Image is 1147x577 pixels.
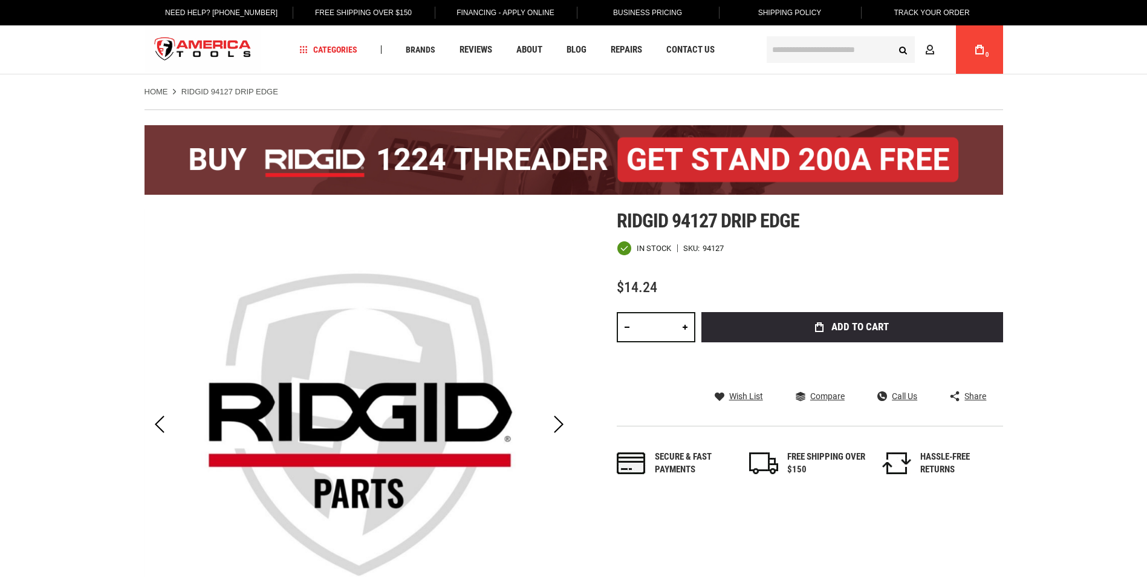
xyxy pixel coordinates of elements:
span: Ridgid 94127 drip edge [617,209,800,232]
button: Add to Cart [701,312,1003,342]
a: Contact Us [661,42,720,58]
span: About [516,45,542,54]
span: Wish List [729,392,763,400]
strong: SKU [683,244,703,252]
div: FREE SHIPPING OVER $150 [787,451,866,477]
img: shipping [749,452,778,474]
span: Compare [810,392,845,400]
span: Contact Us [666,45,715,54]
span: Add to Cart [831,322,889,332]
span: Repairs [611,45,642,54]
span: In stock [637,244,671,252]
span: Blog [567,45,586,54]
a: Repairs [605,42,648,58]
span: Shipping Policy [758,8,822,17]
strong: RIDGID 94127 DRIP EDGE [181,87,278,96]
a: Wish List [715,391,763,402]
div: Secure & fast payments [655,451,733,477]
img: returns [882,452,911,474]
a: Home [145,86,168,97]
img: BOGO: Buy the RIDGID® 1224 Threader (26092), get the 92467 200A Stand FREE! [145,125,1003,195]
a: store logo [145,27,262,73]
span: 0 [986,51,989,58]
span: Call Us [892,392,917,400]
span: $14.24 [617,279,657,296]
span: Brands [406,45,435,54]
span: Share [964,392,986,400]
button: Search [892,38,915,61]
a: About [511,42,548,58]
a: Call Us [877,391,917,402]
a: 0 [968,25,991,74]
img: payments [617,452,646,474]
span: Reviews [460,45,492,54]
a: Categories [294,42,363,58]
span: Categories [299,45,357,54]
div: Availability [617,241,671,256]
img: America Tools [145,27,262,73]
div: 94127 [703,244,724,252]
a: Reviews [454,42,498,58]
div: HASSLE-FREE RETURNS [920,451,999,477]
a: Brands [400,42,441,58]
a: Blog [561,42,592,58]
a: Compare [796,391,845,402]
